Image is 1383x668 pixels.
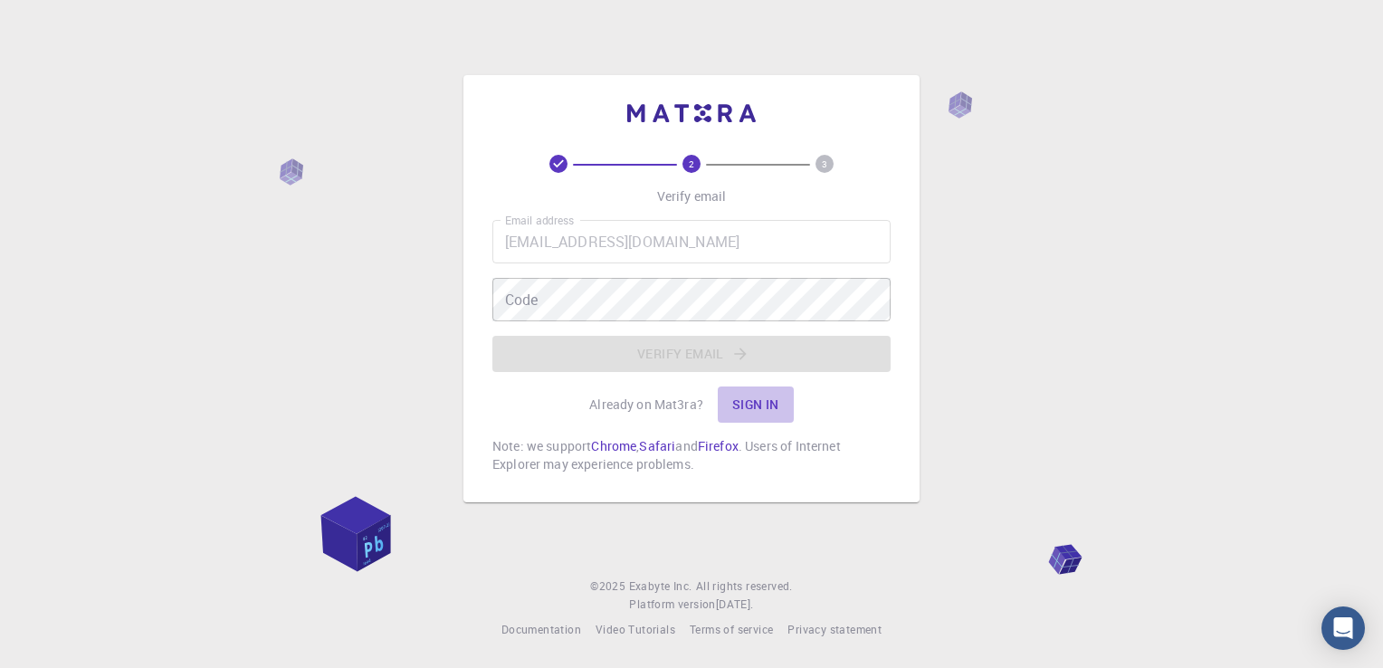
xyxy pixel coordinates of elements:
[1321,606,1365,650] div: Open Intercom Messenger
[690,621,773,639] a: Terms of service
[501,622,581,636] span: Documentation
[590,577,628,596] span: © 2025
[698,437,739,454] a: Firefox
[589,396,703,414] p: Already on Mat3ra?
[716,596,754,614] a: [DATE].
[822,157,827,170] text: 3
[787,621,882,639] a: Privacy statement
[689,157,694,170] text: 2
[596,622,675,636] span: Video Tutorials
[596,621,675,639] a: Video Tutorials
[718,386,794,423] button: Sign in
[787,622,882,636] span: Privacy statement
[639,437,675,454] a: Safari
[629,596,715,614] span: Platform version
[501,621,581,639] a: Documentation
[716,596,754,611] span: [DATE] .
[690,622,773,636] span: Terms of service
[505,213,574,228] label: Email address
[591,437,636,454] a: Chrome
[696,577,793,596] span: All rights reserved.
[629,578,692,593] span: Exabyte Inc.
[629,577,692,596] a: Exabyte Inc.
[492,437,891,473] p: Note: we support , and . Users of Internet Explorer may experience problems.
[657,187,727,205] p: Verify email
